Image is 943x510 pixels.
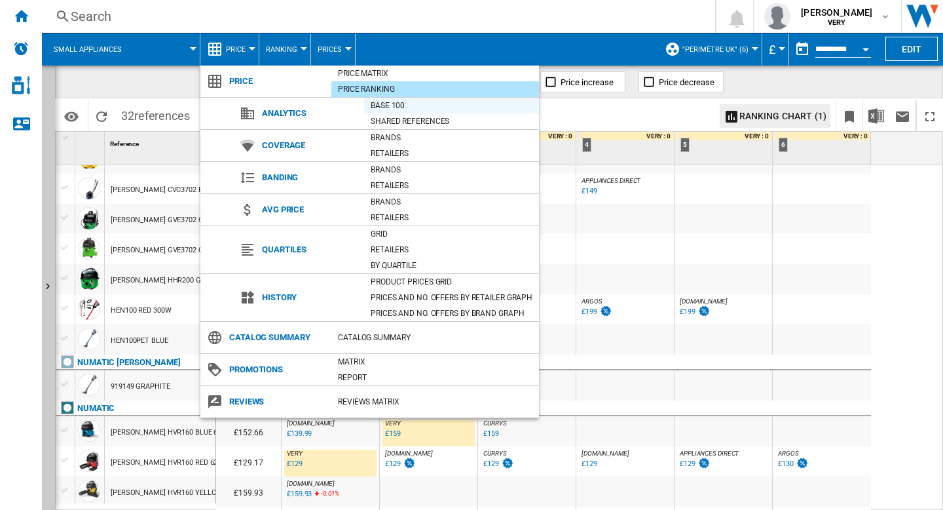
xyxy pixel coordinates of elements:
[364,99,539,112] div: Base 100
[364,131,539,144] div: Brands
[364,179,539,192] div: Retailers
[364,163,539,176] div: Brands
[364,195,539,208] div: Brands
[223,393,331,411] span: Reviews
[364,243,539,256] div: Retailers
[364,291,539,304] div: Prices and No. offers by retailer graph
[255,241,364,259] span: Quartiles
[255,136,364,155] span: Coverage
[331,83,539,96] div: Price Ranking
[223,72,331,90] span: Price
[255,201,364,219] span: Avg price
[255,104,364,123] span: Analytics
[331,395,539,408] div: REVIEWS Matrix
[331,331,539,344] div: Catalog Summary
[364,307,539,320] div: Prices and No. offers by brand graph
[331,67,539,80] div: Price Matrix
[331,355,539,368] div: Matrix
[364,211,539,224] div: Retailers
[364,275,539,288] div: Product prices grid
[364,227,539,241] div: Grid
[223,328,331,347] span: Catalog Summary
[331,371,539,384] div: Report
[364,259,539,272] div: By quartile
[364,115,539,128] div: Shared references
[223,361,331,379] span: Promotions
[255,168,364,187] span: Banding
[255,288,364,307] span: History
[364,147,539,160] div: Retailers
